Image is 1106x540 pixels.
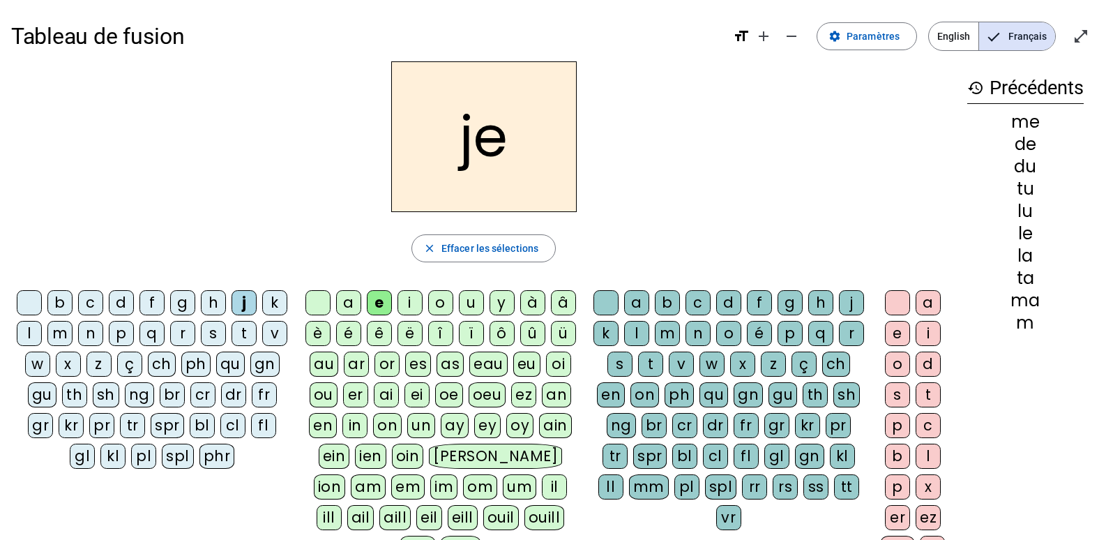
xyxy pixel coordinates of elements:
div: f [747,290,772,315]
div: dr [703,413,728,438]
div: eil [416,505,442,530]
div: p [778,321,803,346]
div: on [373,413,402,438]
div: im [430,474,457,500]
div: bl [672,444,697,469]
div: oi [546,352,571,377]
div: d [916,352,941,377]
div: o [428,290,453,315]
div: ng [125,382,154,407]
div: sh [833,382,860,407]
div: eau [469,352,508,377]
div: o [885,352,910,377]
div: è [305,321,331,346]
div: ill [317,505,342,530]
div: eu [513,352,540,377]
div: qu [216,352,245,377]
div: cl [703,444,728,469]
div: ar [344,352,369,377]
div: s [885,382,910,407]
div: pl [131,444,156,469]
div: th [62,382,87,407]
div: gl [70,444,95,469]
div: z [761,352,786,377]
div: tu [967,181,1084,197]
div: é [336,321,361,346]
div: ei [404,382,430,407]
div: mm [629,474,669,500]
div: tr [120,413,145,438]
div: ç [791,352,817,377]
div: û [520,321,545,346]
div: cr [672,413,697,438]
div: i [916,321,941,346]
div: spr [151,413,184,438]
div: ion [314,474,346,500]
div: om [463,474,497,500]
div: ez [511,382,536,407]
div: vr [716,505,741,530]
div: tr [603,444,628,469]
div: a [916,290,941,315]
div: oin [392,444,424,469]
div: am [351,474,386,500]
div: w [25,352,50,377]
div: p [885,474,910,500]
div: h [808,290,833,315]
div: un [407,413,435,438]
div: x [56,352,81,377]
div: um [503,474,536,500]
div: x [730,352,755,377]
div: ain [539,413,572,438]
div: r [839,321,864,346]
mat-icon: close [423,242,436,255]
div: gn [795,444,824,469]
div: e [885,321,910,346]
div: em [391,474,425,500]
mat-icon: history [967,80,984,96]
div: q [808,321,833,346]
div: spl [705,474,737,500]
div: eill [448,505,478,530]
div: d [716,290,741,315]
div: b [47,290,73,315]
div: ez [916,505,941,530]
div: é [747,321,772,346]
mat-button-toggle-group: Language selection [928,22,1056,51]
div: phr [199,444,235,469]
div: oy [506,413,533,438]
mat-icon: add [755,28,772,45]
div: gn [734,382,763,407]
div: la [967,248,1084,264]
div: ein [319,444,350,469]
div: y [490,290,515,315]
div: ta [967,270,1084,287]
div: p [109,321,134,346]
div: il [542,474,567,500]
div: es [405,352,431,377]
div: m [967,315,1084,331]
div: pr [89,413,114,438]
div: en [597,382,625,407]
div: z [86,352,112,377]
div: gu [28,382,56,407]
div: on [630,382,659,407]
div: d [109,290,134,315]
div: ê [367,321,392,346]
div: o [716,321,741,346]
div: br [160,382,185,407]
div: rr [742,474,767,500]
mat-icon: settings [828,30,841,43]
div: i [397,290,423,315]
div: rs [773,474,798,500]
div: ph [181,352,211,377]
div: en [309,413,337,438]
div: as [437,352,464,377]
div: kr [59,413,84,438]
button: Paramètres [817,22,917,50]
div: oe [435,382,463,407]
div: lu [967,203,1084,220]
div: gr [764,413,789,438]
div: in [342,413,368,438]
div: ma [967,292,1084,309]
